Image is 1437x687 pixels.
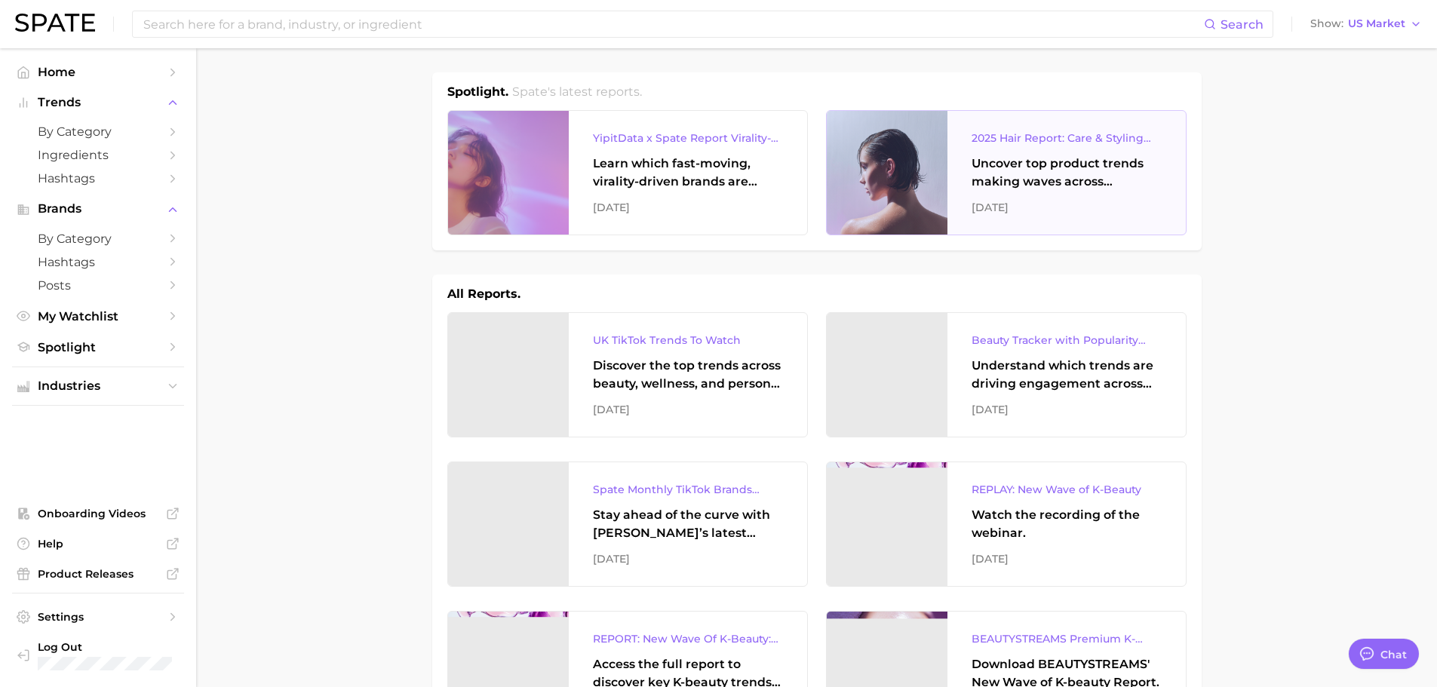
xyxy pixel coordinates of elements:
a: Beauty Tracker with Popularity IndexUnderstand which trends are driving engagement across platfor... [826,312,1187,437]
div: [DATE] [593,550,783,568]
a: Log out. Currently logged in with e-mail anna.katsnelson@mane.com. [12,636,184,675]
div: Spate Monthly TikTok Brands Tracker [593,480,783,498]
span: Show [1310,20,1343,28]
a: My Watchlist [12,305,184,328]
a: 2025 Hair Report: Care & Styling ProductsUncover top product trends making waves across platforms... [826,110,1187,235]
span: US Market [1348,20,1405,28]
h2: Spate's latest reports. [512,83,642,101]
a: Product Releases [12,563,184,585]
a: Spate Monthly TikTok Brands TrackerStay ahead of the curve with [PERSON_NAME]’s latest monthly tr... [447,462,808,587]
div: 2025 Hair Report: Care & Styling Products [972,129,1162,147]
div: [DATE] [593,400,783,419]
div: Beauty Tracker with Popularity Index [972,331,1162,349]
div: Uncover top product trends making waves across platforms — along with key insights into benefits,... [972,155,1162,191]
div: REPLAY: New Wave of K-Beauty [972,480,1162,498]
div: UK TikTok Trends To Watch [593,331,783,349]
div: BEAUTYSTREAMS Premium K-beauty Trends Report [972,630,1162,648]
a: Help [12,532,184,555]
input: Search here for a brand, industry, or ingredient [142,11,1204,37]
span: Ingredients [38,148,158,162]
a: REPLAY: New Wave of K-BeautyWatch the recording of the webinar.[DATE] [826,462,1187,587]
div: [DATE] [972,198,1162,216]
span: Trends [38,96,158,109]
button: Trends [12,91,184,114]
span: Help [38,537,158,551]
a: Home [12,60,184,84]
span: Search [1221,17,1264,32]
a: by Category [12,120,184,143]
a: Hashtags [12,167,184,190]
button: Brands [12,198,184,220]
div: YipitData x Spate Report Virality-Driven Brands Are Taking a Slice of the Beauty Pie [593,129,783,147]
span: Onboarding Videos [38,507,158,520]
a: by Category [12,227,184,250]
img: SPATE [15,14,95,32]
span: Brands [38,202,158,216]
a: Ingredients [12,143,184,167]
a: UK TikTok Trends To WatchDiscover the top trends across beauty, wellness, and personal care on Ti... [447,312,808,437]
div: [DATE] [972,400,1162,419]
a: Posts [12,274,184,297]
div: Stay ahead of the curve with [PERSON_NAME]’s latest monthly tracker, spotlighting the fastest-gro... [593,506,783,542]
span: by Category [38,124,158,139]
span: Product Releases [38,567,158,581]
span: My Watchlist [38,309,158,324]
div: Watch the recording of the webinar. [972,506,1162,542]
span: by Category [38,232,158,246]
div: REPORT: New Wave Of K-Beauty: [GEOGRAPHIC_DATA]’s Trending Innovations In Skincare & Color Cosmetics [593,630,783,648]
div: Discover the top trends across beauty, wellness, and personal care on TikTok [GEOGRAPHIC_DATA]. [593,357,783,393]
h1: Spotlight. [447,83,508,101]
span: Log Out [38,640,192,654]
button: Industries [12,375,184,397]
span: Spotlight [38,340,158,354]
a: YipitData x Spate Report Virality-Driven Brands Are Taking a Slice of the Beauty PieLearn which f... [447,110,808,235]
div: [DATE] [593,198,783,216]
h1: All Reports. [447,285,520,303]
div: [DATE] [972,550,1162,568]
span: Settings [38,610,158,624]
a: Hashtags [12,250,184,274]
a: Settings [12,606,184,628]
a: Spotlight [12,336,184,359]
span: Home [38,65,158,79]
span: Hashtags [38,255,158,269]
div: Understand which trends are driving engagement across platforms in the skin, hair, makeup, and fr... [972,357,1162,393]
button: ShowUS Market [1307,14,1426,34]
span: Posts [38,278,158,293]
span: Industries [38,379,158,393]
div: Learn which fast-moving, virality-driven brands are leading the pack, the risks of viral growth, ... [593,155,783,191]
span: Hashtags [38,171,158,186]
a: Onboarding Videos [12,502,184,525]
